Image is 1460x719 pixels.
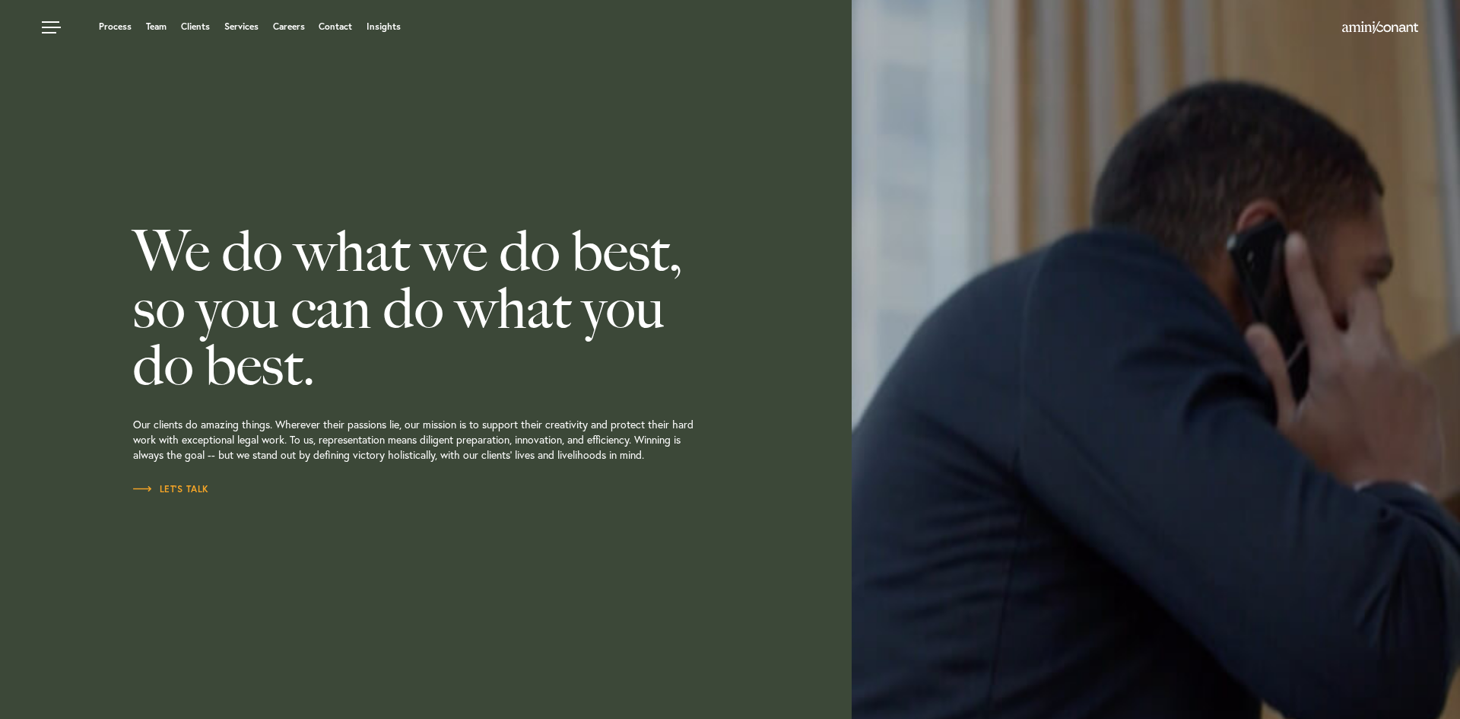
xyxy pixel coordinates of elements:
[319,22,352,31] a: Contact
[224,22,259,31] a: Services
[133,223,840,394] h2: We do what we do best, so you can do what you do best.
[99,22,132,31] a: Process
[146,22,167,31] a: Team
[133,482,209,497] a: Let’s Talk
[133,394,840,482] p: Our clients do amazing things. Wherever their passions lie, our mission is to support their creat...
[367,22,401,31] a: Insights
[1342,21,1418,33] img: Amini & Conant
[133,485,209,494] span: Let’s Talk
[181,22,210,31] a: Clients
[273,22,305,31] a: Careers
